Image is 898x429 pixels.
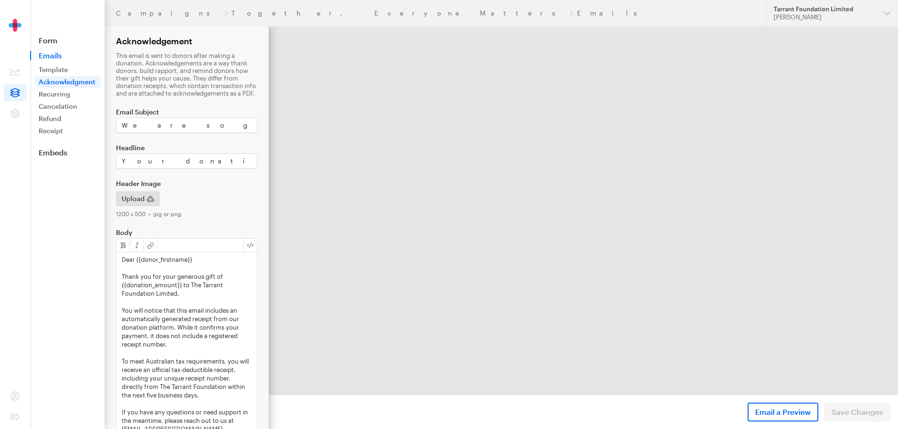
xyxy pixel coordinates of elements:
[116,36,257,46] h2: Acknowledgement
[243,239,257,252] button: View HTML
[122,357,252,399] p: To meet Australian tax requirements, you will receive an official tax-deductible receipt, includi...
[144,239,157,252] button: Link
[130,239,144,252] button: Emphasis (Ctrl + I)
[755,406,811,418] span: Email a Preview
[116,191,160,206] button: Upload
[116,108,257,116] label: Email Subject
[116,9,220,17] a: Campaigns
[116,210,257,218] div: 1200 x 500 • jpg or png
[122,272,252,298] p: Thank you for your generous gift of {{donation_amount}} to The Tarrant Foundation Limited.
[231,9,566,17] a: Together, Everyone Matters
[122,193,145,204] span: Upload
[116,229,257,236] label: Body
[269,26,898,395] iframe: To enrich screen reader interactions, please activate Accessibility in Grammarly extension settings
[116,180,257,187] label: Header Image
[774,5,876,13] div: Tarrant Foundation Limited
[116,239,130,252] button: Strong (Ctrl + B)
[122,255,252,264] p: Dear {{donor_firstname}}
[122,306,252,348] p: You will notice that this email includes an automatically generated receipt from our donation pla...
[774,13,876,21] div: [PERSON_NAME]
[116,144,257,152] label: Headline
[116,52,257,97] p: This email is sent to donors after making a donation. Acknowledgements are a way thank donors, bu...
[748,403,818,421] button: Email a Preview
